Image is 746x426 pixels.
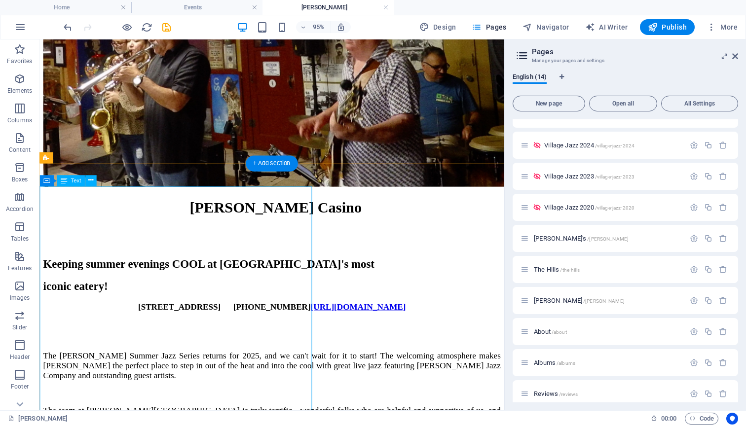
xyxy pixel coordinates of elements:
span: Click to open page [534,390,578,397]
div: Reviews/reviews [531,390,685,397]
span: English (14) [513,71,547,85]
div: The Hills/the-hills [531,266,685,273]
button: Click here to leave preview mode and continue editing [121,21,133,33]
div: Duplicate [704,265,712,274]
span: Click to open page [534,359,575,366]
div: Village Jazz 2024/village-jazz-2024 [541,142,685,148]
p: Elements [7,87,33,95]
div: Remove [719,172,727,180]
div: Remove [719,296,727,305]
div: Remove [719,234,727,243]
button: Publish [640,19,695,35]
span: Click to open page [544,204,634,211]
div: Duplicate [704,172,712,180]
i: Save (Ctrl+S) [161,22,172,33]
div: Duplicate [704,358,712,367]
div: About/about [531,328,685,335]
button: undo [62,21,74,33]
button: 95% [296,21,331,33]
span: /village-jazz-2020 [595,205,635,211]
p: Images [10,294,30,302]
div: Settings [690,141,698,149]
span: Click to open page [534,266,580,273]
button: Navigator [519,19,573,35]
span: New page [517,101,581,106]
i: On resize automatically adjust zoom level to fit chosen device. [336,23,345,32]
div: Settings [690,234,698,243]
p: Features [8,264,32,272]
i: Reload page [141,22,152,33]
div: [PERSON_NAME]'s/[PERSON_NAME] [531,235,685,242]
span: Code [689,413,714,425]
button: All Settings [661,96,738,111]
div: Remove [719,358,727,367]
span: Publish [648,22,687,32]
button: Code [685,413,718,425]
div: Design (Ctrl+Alt+Y) [415,19,460,35]
div: Remove [719,327,727,336]
div: Duplicate [704,390,712,398]
span: Click to open page [534,297,625,304]
span: /[PERSON_NAME] [583,298,625,304]
p: Accordion [6,205,34,213]
div: Duplicate [704,141,712,149]
button: save [160,21,172,33]
span: /the-hills [560,267,579,273]
span: : [668,415,670,422]
span: 00 00 [661,413,676,425]
button: Pages [468,19,510,35]
button: More [703,19,742,35]
div: Settings [690,172,698,180]
h3: Manage your pages and settings [532,56,718,65]
div: Language Tabs [513,73,738,92]
span: /village-jazz-2023 [595,174,635,179]
span: Pages [472,22,506,32]
strong: iconic eatery! [4,253,72,266]
div: Settings [690,265,698,274]
strong: Keeping summer evenings COOL at [GEOGRAPHIC_DATA]'s most [4,230,353,243]
p: Footer [11,383,29,390]
span: More [707,22,738,32]
span: /about [552,329,567,335]
span: All Settings [666,101,734,106]
p: Content [9,146,31,154]
span: Text [71,178,81,183]
button: Usercentrics [726,413,738,425]
span: Click to open page [534,328,567,335]
p: Tables [11,235,29,243]
span: Open all [594,101,653,106]
div: Settings [690,358,698,367]
span: Design [419,22,456,32]
span: Click to open page [544,142,634,149]
i: Undo: Change text (Ctrl+Z) [62,22,74,33]
h4: Events [131,2,262,13]
button: reload [141,21,152,33]
button: New page [513,96,585,111]
a: Click to cancel selection. Double-click to open Pages [8,413,68,425]
div: Remove [719,141,727,149]
p: Slider [12,323,28,331]
div: Albums/albums [531,359,685,366]
div: Settings [690,327,698,336]
h6: 95% [311,21,327,33]
button: Design [415,19,460,35]
button: Open all [589,96,657,111]
div: + Add section [246,155,298,171]
p: Header [10,353,30,361]
span: Click to open page [534,235,629,242]
p: Favorites [7,57,32,65]
h2: Pages [532,47,738,56]
div: Settings [690,296,698,305]
div: Settings [690,203,698,212]
h4: [PERSON_NAME] [262,2,394,13]
span: Navigator [522,22,569,32]
span: /village-jazz-2024 [595,143,635,148]
div: Remove [719,203,727,212]
button: AI Writer [581,19,632,35]
div: Duplicate [704,296,712,305]
div: Remove [719,390,727,398]
div: [PERSON_NAME]/[PERSON_NAME] [531,297,685,304]
h6: Session time [651,413,677,425]
span: /[PERSON_NAME] [587,236,629,242]
span: /albums [557,360,575,366]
